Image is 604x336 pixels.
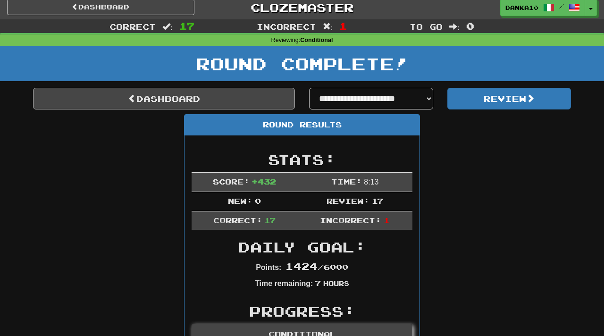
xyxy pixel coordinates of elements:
span: New: [228,196,252,205]
span: Time: [331,177,362,186]
span: Correct: [213,216,262,225]
span: 7 [315,278,321,287]
span: Incorrect [257,22,316,31]
h2: Daily Goal: [192,239,412,255]
span: / 6000 [285,262,348,271]
span: Score: [213,177,250,186]
span: : [162,23,173,31]
span: 8 : 13 [364,178,378,186]
span: Incorrect: [320,216,381,225]
span: + 432 [252,177,276,186]
span: 0 [255,196,261,205]
span: 17 [372,196,383,205]
span: Correct [109,22,156,31]
small: Hours [323,279,349,287]
h1: Round Complete! [3,54,601,73]
span: 17 [179,20,194,32]
span: : [323,23,333,31]
span: / [559,3,564,9]
a: Dashboard [33,88,295,109]
span: To go [410,22,443,31]
button: Review [447,88,571,109]
h2: Progress: [192,303,412,319]
span: Review: [327,196,369,205]
span: 1 [384,216,390,225]
span: 1 [339,20,347,32]
span: Danka10 [505,3,538,12]
strong: Conditional [300,37,333,43]
span: 1424 [285,260,318,272]
span: 17 [264,216,276,225]
strong: Time remaining: [255,279,313,287]
div: Round Results [185,115,419,135]
span: 0 [466,20,474,32]
span: : [449,23,460,31]
h2: Stats: [192,152,412,168]
strong: Points: [256,263,281,271]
